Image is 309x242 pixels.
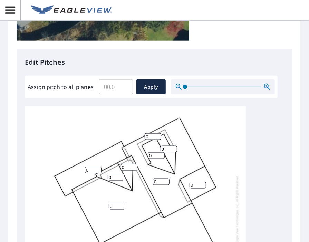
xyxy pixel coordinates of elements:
[142,83,160,91] span: Apply
[25,57,284,68] p: Edit Pitches
[31,5,112,16] img: EV Logo
[99,77,133,97] input: 00.0
[27,1,116,20] a: EV Logo
[28,83,94,91] label: Assign pitch to all planes
[136,79,166,94] button: Apply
